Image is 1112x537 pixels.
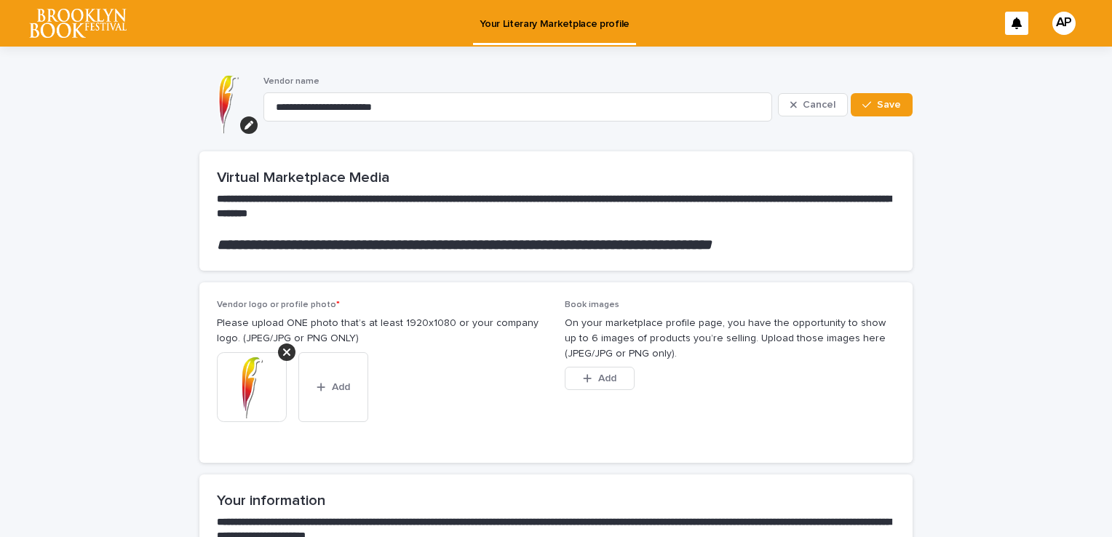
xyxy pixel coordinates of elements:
span: Book images [565,301,619,309]
span: Add [332,382,350,392]
button: Add [565,367,635,390]
span: Vendor logo or profile photo [217,301,340,309]
p: On your marketplace profile page, you have the opportunity to show up to 6 images of products you... [565,316,895,361]
span: Cancel [803,100,835,110]
h2: Virtual Marketplace Media [217,169,895,186]
img: l65f3yHPToSKODuEVUav [29,9,127,38]
span: Vendor name [263,77,319,86]
p: Please upload ONE photo that’s at least 1920x1080 or your company logo. (JPEG/JPG or PNG ONLY) [217,316,547,346]
button: Save [851,93,913,116]
button: Cancel [778,93,848,116]
span: Add [598,373,616,383]
span: Save [877,100,901,110]
div: AP [1052,12,1076,35]
button: Add [298,352,368,422]
h2: Your information [217,492,895,509]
